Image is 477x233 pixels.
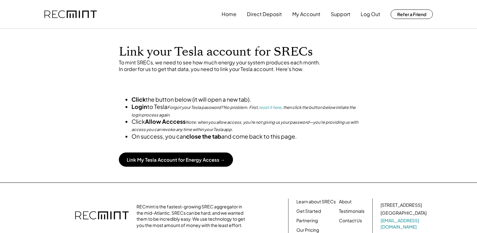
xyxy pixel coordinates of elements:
a: Testimonials [339,208,364,214]
div: [STREET_ADDRESS] [381,202,422,208]
strong: Click [131,96,146,103]
img: recmint-logotype%403x.png [75,205,129,227]
a: About [339,199,352,205]
button: My Account [292,8,320,21]
div: To mint SRECs, we need to see how much energy your system produces each month. In order for us to... [119,59,358,73]
div: [GEOGRAPHIC_DATA] [381,210,427,216]
button: Direct Deposit [247,8,282,21]
li: Click [131,118,358,133]
img: recmint-logotype%403x.png [44,10,97,18]
strong: Allow Acccess [145,118,186,125]
font: Forgot your Tesla password? No problem. First, , then click the button below initiate the login p... [131,105,356,117]
font: Note: when you allow access, you're not giving us your password—you're providing us with access y... [131,120,359,132]
strong: close the tab [186,133,221,140]
li: the button below (it will open a new tab). [131,96,358,103]
h1: Link your Tesla account for SRECs [119,45,358,59]
div: RECmint is the fastest-growing SREC aggregator in the mid-Atlantic. SRECs can be hard, and we wan... [137,204,248,228]
a: Contact Us [339,218,362,224]
a: Get Started [296,208,321,214]
strong: Login [131,103,147,110]
button: Refer a Friend [391,9,433,19]
li: On success, you can and come back to this page. [131,133,358,140]
button: Log Out [361,8,380,21]
a: [EMAIL_ADDRESS][DOMAIN_NAME] [381,218,428,230]
li: to Tesla [131,103,358,118]
button: Home [222,8,236,21]
a: Learn about SRECs [296,199,336,205]
a: Partnering [296,218,318,224]
button: Support [331,8,350,21]
a: reset it here [259,105,281,110]
button: Link My Tesla Account for Energy Access → [119,152,233,167]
